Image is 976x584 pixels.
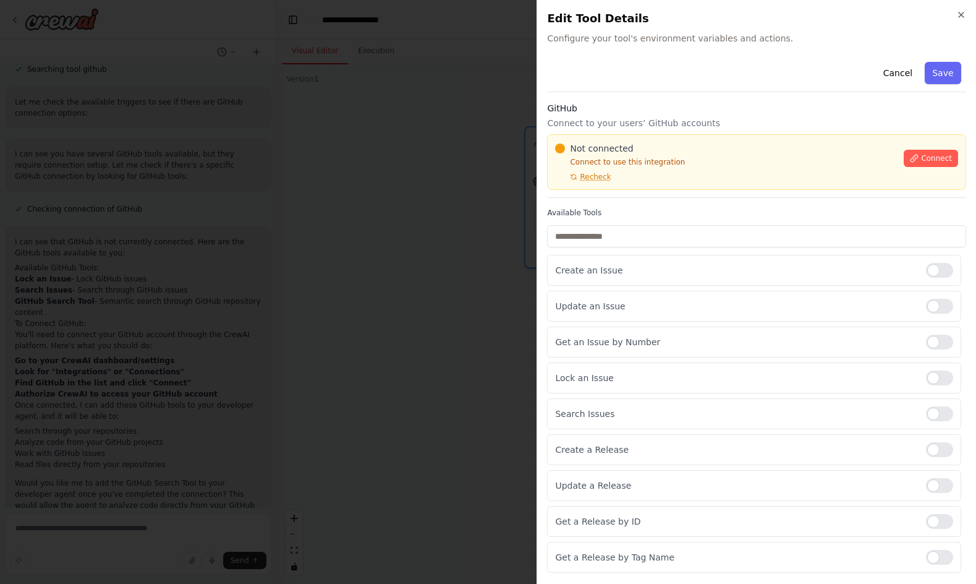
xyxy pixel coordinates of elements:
[555,551,916,564] p: Get a Release by Tag Name
[921,153,952,163] span: Connect
[876,62,920,84] button: Cancel
[555,300,916,312] p: Update an Issue
[555,372,916,384] p: Lock an Issue
[555,479,916,492] p: Update a Release
[904,150,958,167] button: Connect
[580,172,611,182] span: Recheck
[555,157,896,167] p: Connect to use this integration
[570,142,633,155] span: Not connected
[555,172,611,182] button: Recheck
[547,32,966,45] span: Configure your tool's environment variables and actions.
[925,62,961,84] button: Save
[555,264,916,277] p: Create an Issue
[555,408,916,420] p: Search Issues
[555,444,916,456] p: Create a Release
[555,515,916,528] p: Get a Release by ID
[547,102,966,114] h3: GitHub
[547,117,966,129] p: Connect to your users’ GitHub accounts
[555,336,916,348] p: Get an Issue by Number
[547,208,966,218] label: Available Tools
[547,10,966,27] h2: Edit Tool Details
